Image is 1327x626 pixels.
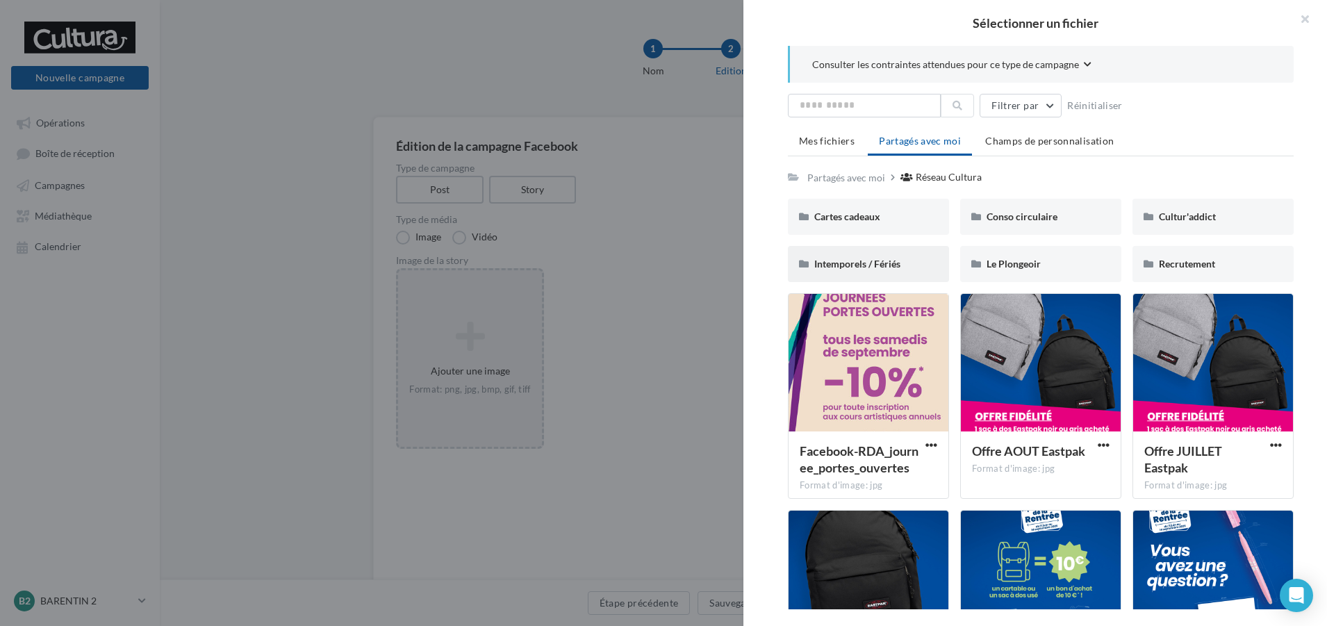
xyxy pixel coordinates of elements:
div: Partagés avec moi [807,171,885,185]
span: Intemporels / Fériés [814,258,900,270]
span: Conso circulaire [987,211,1057,222]
span: Mes fichiers [799,135,855,147]
span: Champs de personnalisation [985,135,1114,147]
span: Consulter les contraintes attendues pour ce type de campagne [812,58,1079,72]
span: Le Plongeoir [987,258,1041,270]
span: Offre JUILLET Eastpak [1144,443,1222,475]
span: Facebook-RDA_journee_portes_ouvertes [800,443,918,475]
div: Réseau Cultura [916,170,982,184]
span: Offre AOUT Eastpak [972,443,1085,459]
button: Filtrer par [980,94,1062,117]
button: Réinitialiser [1062,97,1128,114]
button: Consulter les contraintes attendues pour ce type de campagne [812,57,1091,74]
span: Cultur'addict [1159,211,1216,222]
span: Recrutement [1159,258,1215,270]
div: Open Intercom Messenger [1280,579,1313,612]
div: Format d'image: jpg [972,463,1110,475]
h2: Sélectionner un fichier [766,17,1305,29]
div: Format d'image: jpg [1144,479,1282,492]
span: Partagés avec moi [879,135,961,147]
div: Format d'image: jpg [800,479,937,492]
span: Cartes cadeaux [814,211,880,222]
